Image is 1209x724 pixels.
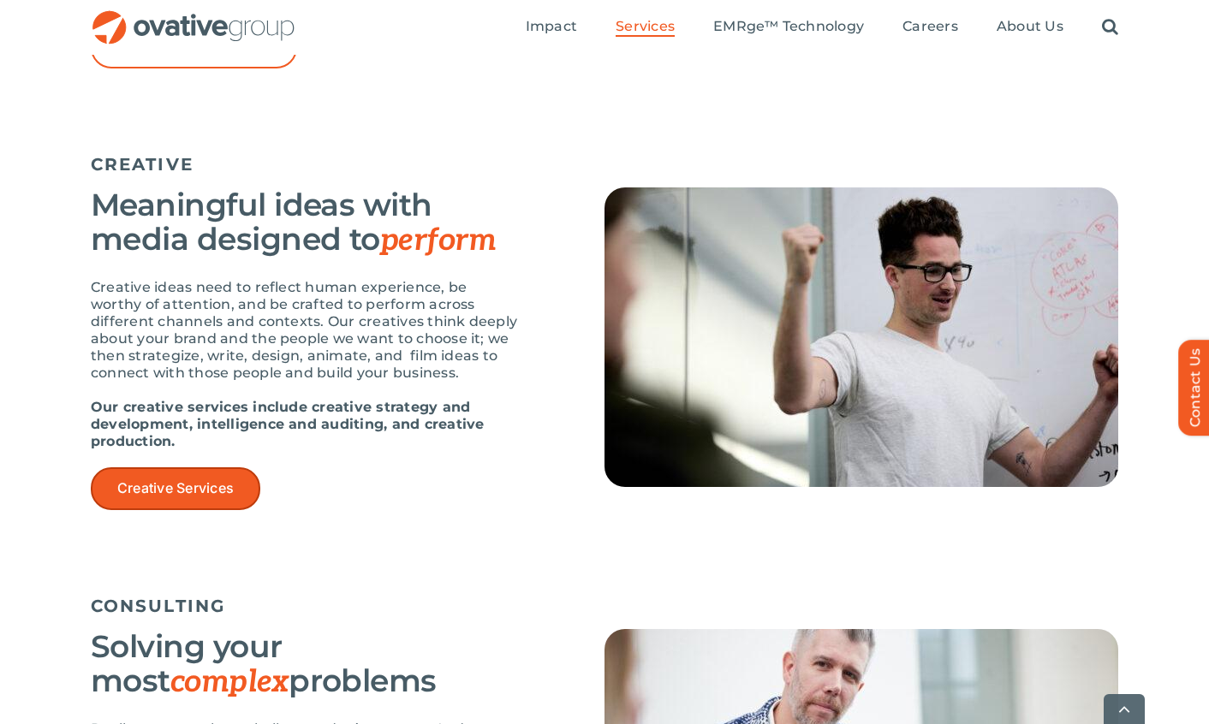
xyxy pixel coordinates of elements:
[91,629,519,699] h3: Solving your most problems
[616,18,675,37] a: Services
[902,18,958,35] span: Careers
[380,222,496,259] span: perform
[91,596,1118,616] h5: CONSULTING
[713,18,864,35] span: EMRge™ Technology
[526,18,577,35] span: Impact
[604,187,1118,487] img: Services – Creative
[902,18,958,37] a: Careers
[997,18,1063,35] span: About Us
[1102,18,1118,37] a: Search
[91,399,484,449] strong: Our creative services include creative strategy and development, intelligence and auditing, and c...
[997,18,1063,37] a: About Us
[170,663,289,701] span: complex
[91,279,519,382] p: Creative ideas need to reflect human experience, be worthy of attention, and be crafted to perfor...
[91,187,519,258] h3: Meaningful ideas with media designed to
[526,18,577,37] a: Impact
[117,480,234,496] span: Creative Services
[616,18,675,35] span: Services
[91,467,260,509] a: Creative Services
[91,9,296,25] a: OG_Full_horizontal_RGB
[91,154,1118,175] h5: CREATIVE
[713,18,864,37] a: EMRge™ Technology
